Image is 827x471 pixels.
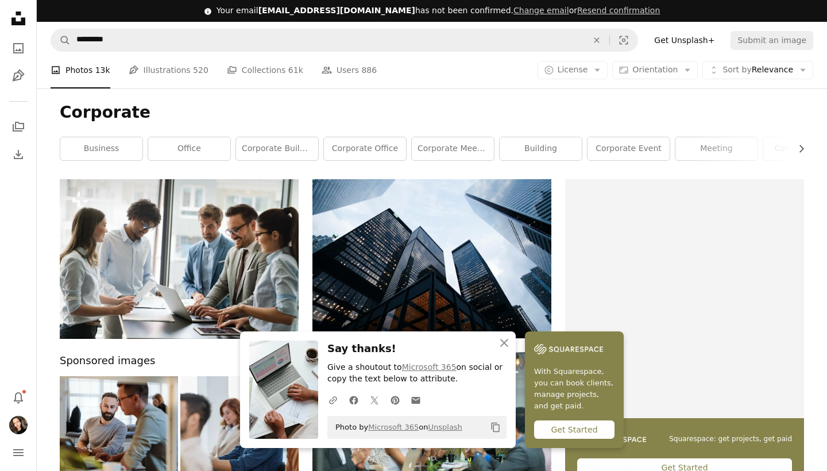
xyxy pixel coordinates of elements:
[675,137,758,160] a: meeting
[385,388,405,411] a: Share on Pinterest
[368,423,419,431] a: Microsoft 365
[7,414,30,437] button: Profile
[558,65,588,74] span: License
[722,64,793,76] span: Relevance
[51,29,71,51] button: Search Unsplash
[9,416,28,434] img: Avatar of user Elizaveta Timofeeva
[534,366,615,412] span: With Squarespace, you can book clients, manage projects, and get paid.
[288,64,303,76] span: 61k
[722,65,751,74] span: Sort by
[312,179,551,338] img: low angle photo of city high rise buildings during daytime
[364,388,385,411] a: Share on Twitter
[500,137,582,160] a: building
[647,31,721,49] a: Get Unsplash+
[148,137,230,160] a: office
[588,137,670,160] a: corporate event
[361,64,377,76] span: 886
[60,102,804,123] h1: Corporate
[7,37,30,60] a: Photos
[7,386,30,409] button: Notifications
[343,388,364,411] a: Share on Facebook
[60,137,142,160] a: business
[330,418,462,437] span: Photo by on
[7,115,30,138] a: Collections
[412,137,494,160] a: corporate meeting
[193,64,208,76] span: 520
[584,29,609,51] button: Clear
[60,353,155,369] span: Sponsored images
[236,137,318,160] a: corporate building
[513,6,569,15] a: Change email
[60,179,299,339] img: Portrait of successful business team working together in office
[791,137,804,160] button: scroll list to the right
[324,137,406,160] a: corporate office
[612,61,698,79] button: Orientation
[428,423,462,431] a: Unsplash
[327,341,507,357] h3: Say thanks!
[534,420,615,439] div: Get Started
[129,52,208,88] a: Illustrations 520
[731,31,813,49] button: Submit an image
[405,388,426,411] a: Share over email
[227,52,303,88] a: Collections 61k
[51,29,638,52] form: Find visuals sitewide
[538,61,608,79] button: License
[322,52,377,88] a: Users 886
[258,6,415,15] span: [EMAIL_ADDRESS][DOMAIN_NAME]
[669,434,792,444] span: Squarespace: get projects, get paid
[632,65,678,74] span: Orientation
[312,253,551,264] a: low angle photo of city high rise buildings during daytime
[534,341,603,358] img: file-1747939142011-51e5cc87e3c9
[513,6,660,15] span: or
[525,331,624,448] a: With Squarespace, you can book clients, manage projects, and get paid.Get Started
[402,362,457,372] a: Microsoft 365
[7,64,30,87] a: Illustrations
[577,5,660,17] button: Resend confirmation
[610,29,637,51] button: Visual search
[486,418,505,437] button: Copy to clipboard
[7,143,30,166] a: Download History
[702,61,813,79] button: Sort byRelevance
[7,7,30,32] a: Home — Unsplash
[217,5,660,17] div: Your email has not been confirmed.
[327,362,507,385] p: Give a shoutout to on social or copy the text below to attribute.
[7,441,30,464] button: Menu
[60,253,299,264] a: Portrait of successful business team working together in office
